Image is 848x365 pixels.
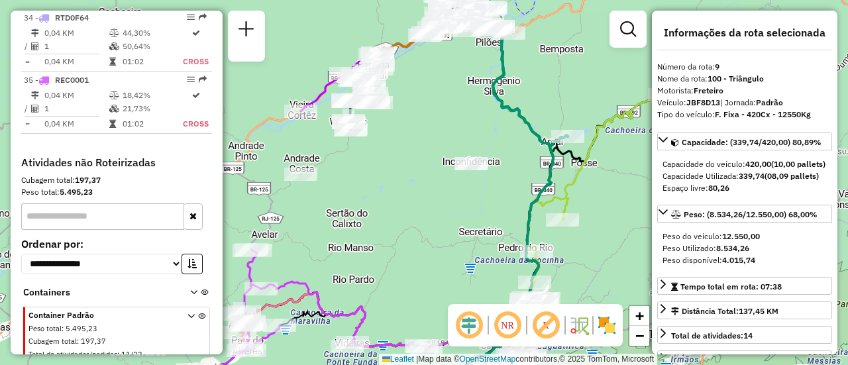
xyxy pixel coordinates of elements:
strong: 80,26 [708,183,729,193]
span: 197,37 [81,337,106,346]
td: 0,04 KM [44,89,109,102]
div: Capacidade do veículo: [662,158,827,170]
div: Veículo: [657,97,832,109]
a: Nova sessão e pesquisa [233,16,260,46]
i: Rota otimizada [192,91,200,99]
div: Peso: (8.534,26/12.550,00) 68,00% [657,225,832,272]
div: Atividade não roteirizada - GUSTAVO ALONSO DE FARIA 10820198790 [454,157,488,170]
i: % de utilização do peso [109,29,119,37]
em: Rota exportada [199,76,207,83]
td: 50,64% [122,40,182,53]
em: Opções [187,76,195,83]
i: Distância Total [31,91,39,99]
td: = [24,117,30,130]
td: 01:02 [122,117,182,130]
span: 11/22 [121,350,142,359]
span: 35 - [24,75,89,85]
img: Fluxo de ruas [568,315,590,336]
strong: 100 - Triângulo [708,74,764,83]
img: Exibir/Ocultar setores [596,315,617,336]
strong: 197,37 [75,175,101,185]
div: Peso Utilizado: [662,242,827,254]
span: Container Padrão [28,309,172,321]
strong: 9 [715,62,719,72]
div: Capacidade: (339,74/420,00) 80,89% [657,153,832,199]
td: 1 [44,40,109,53]
td: 1 [44,102,109,115]
div: Map data © contributors,© 2025 TomTom, Microsoft [379,354,657,365]
div: Nome da rota: [657,73,832,85]
td: 44,30% [122,26,182,40]
td: Cross [182,55,209,68]
span: Tempo total em rota: 07:38 [680,282,782,291]
span: | [416,354,418,364]
a: Capacidade: (339,74/420,00) 80,89% [657,132,832,150]
span: 137,45 KM [739,306,778,316]
span: Exibir rótulo [530,309,562,341]
a: Zoom out [629,326,649,346]
a: Leaflet [382,354,414,364]
strong: (10,00 pallets) [771,159,825,169]
strong: JBF8D13 [686,97,720,107]
a: Distância Total:137,45 KM [657,301,832,319]
strong: 8.534,26 [716,243,749,253]
span: Peso: (8.534,26/12.550,00) 68,00% [684,209,818,219]
td: 0,04 KM [44,55,109,68]
span: RTD0F64 [55,13,89,23]
em: Rota exportada [199,13,207,21]
em: Opções [187,13,195,21]
button: Ordem crescente [182,254,203,274]
span: Ocultar NR [492,309,523,341]
span: Ocultar deslocamento [453,309,485,341]
div: Atividade não roteirizada - PEDRO CEZIMBRA DALE [284,168,317,181]
div: Distância Total: [671,305,778,317]
i: % de utilização da cubagem [109,105,119,113]
a: Total de atividades:14 [657,326,832,344]
i: Total de Atividades [31,42,39,50]
h4: Atividades não Roteirizadas [21,156,212,169]
td: / [24,40,30,53]
div: Peso disponível: [662,254,827,266]
strong: 4.015,74 [722,255,755,265]
a: Exibir filtros [615,16,641,42]
div: Tipo do veículo: [657,109,832,121]
div: Motorista: [657,85,832,97]
i: % de utilização do peso [109,91,119,99]
div: Capacidade Utilizada: [662,170,827,182]
span: | Jornada: [720,97,783,107]
strong: Freteiro [694,85,723,95]
td: Cross [182,117,209,130]
span: Peso total [28,324,62,333]
strong: 339,74 [739,171,765,181]
strong: F. Fixa - 420Cx - 12550Kg [715,109,811,119]
strong: Padrão [756,97,783,107]
span: Capacidade: (339,74/420,00) 80,89% [682,137,821,147]
span: : [77,337,79,346]
a: Peso: (8.534,26/12.550,00) 68,00% [657,205,832,223]
i: Tempo total em rota [109,120,116,128]
td: 0,04 KM [44,117,109,130]
i: % de utilização da cubagem [109,42,119,50]
a: OpenStreetMap [460,354,516,364]
div: Peso total: [21,186,212,198]
strong: 12.550,00 [722,231,760,241]
strong: 420,00 [745,159,771,169]
h4: Informações da rota selecionada [657,26,832,39]
span: 34 - [24,13,89,23]
span: Containers [23,286,173,299]
i: Tempo total em rota [109,58,116,66]
i: Distância Total [31,29,39,37]
td: 01:02 [122,55,182,68]
strong: (08,09 pallets) [765,171,819,181]
label: Ordenar por: [21,236,212,252]
strong: 14 [743,331,753,340]
i: Total de Atividades [31,105,39,113]
a: Tempo total em rota: 07:38 [657,277,832,295]
td: 18,42% [122,89,182,102]
strong: 5.495,23 [60,187,93,197]
td: 0,04 KM [44,26,109,40]
span: REC0001 [55,75,89,85]
span: 5.495,23 [66,324,97,333]
span: : [62,324,64,333]
span: Total de atividades: [671,331,753,340]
